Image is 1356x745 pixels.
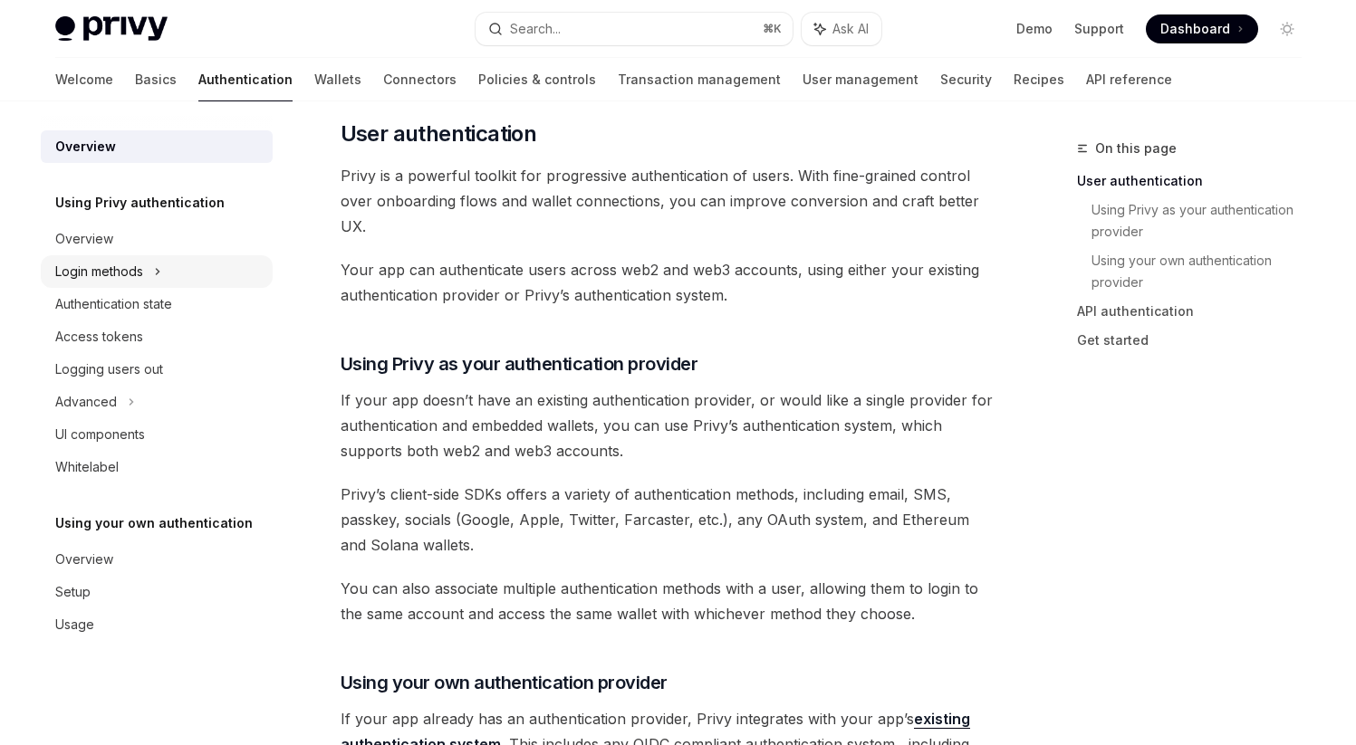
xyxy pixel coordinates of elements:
div: Usage [55,614,94,635]
div: Logging users out [55,358,163,380]
div: Setup [55,581,91,603]
a: Get started [1077,326,1316,355]
span: If your app doesn’t have an existing authentication provider, or would like a single provider for... [341,387,994,463]
div: UI components [55,424,145,445]
a: Support [1074,20,1124,38]
a: Whitelabel [41,451,273,483]
a: Welcome [55,58,113,101]
span: Your app can authenticate users across web2 and web3 accounts, using either your existing authent... [341,257,994,308]
div: Whitelabel [55,456,119,478]
a: API reference [1086,58,1172,101]
span: Privy’s client-side SDKs offers a variety of authentication methods, including email, SMS, passke... [341,482,994,558]
span: Ask AI [832,20,869,38]
a: Authentication [198,58,293,101]
div: Access tokens [55,326,143,348]
a: Policies & controls [478,58,596,101]
a: Dashboard [1146,14,1258,43]
div: Overview [55,136,116,158]
a: UI components [41,418,273,451]
div: Authentication state [55,293,172,315]
button: Search...⌘K [476,13,793,45]
img: light logo [55,16,168,42]
div: Overview [55,228,113,250]
a: Overview [41,543,273,576]
a: Setup [41,576,273,608]
a: Recipes [1014,58,1064,101]
a: Overview [41,130,273,163]
a: Demo [1016,20,1053,38]
h5: Using Privy authentication [55,192,225,214]
a: Basics [135,58,177,101]
div: Search... [510,18,561,40]
a: API authentication [1077,297,1316,326]
a: Connectors [383,58,457,101]
span: On this page [1095,138,1177,159]
span: Using your own authentication provider [341,670,668,695]
a: Logging users out [41,353,273,386]
a: Overview [41,223,273,255]
h5: Using your own authentication [55,512,253,534]
div: Login methods [55,261,143,282]
span: Using Privy as your authentication provider [341,351,698,377]
span: ⌘ K [763,22,782,36]
span: You can also associate multiple authentication methods with a user, allowing them to login to the... [341,576,994,626]
a: Transaction management [618,58,781,101]
a: Wallets [314,58,361,101]
span: Dashboard [1160,20,1230,38]
a: Security [940,58,992,101]
div: Advanced [55,391,117,413]
a: Using Privy as your authentication provider [1092,196,1316,246]
a: Using your own authentication provider [1092,246,1316,297]
a: Access tokens [41,320,273,353]
span: User authentication [341,119,537,148]
a: User management [803,58,918,101]
button: Toggle dark mode [1273,14,1302,43]
a: User authentication [1077,167,1316,196]
button: Ask AI [802,13,881,45]
span: Privy is a powerful toolkit for progressive authentication of users. With fine-grained control ov... [341,163,994,239]
a: Usage [41,608,273,641]
a: Authentication state [41,288,273,320]
div: Overview [55,549,113,570]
